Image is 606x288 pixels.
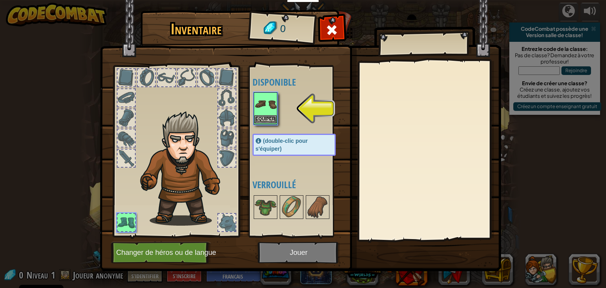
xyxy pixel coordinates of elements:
span: 0 [279,22,286,36]
button: Changer de héros ou de langue [111,242,211,264]
img: hair_m2.png [137,111,233,226]
img: portrait.png [254,93,277,115]
img: portrait.png [254,196,277,218]
h4: Verrouillé [252,180,352,190]
img: portrait.png [281,196,303,218]
button: Equiper [254,115,277,123]
h1: Inventaire [146,21,247,37]
img: portrait.png [307,196,329,218]
span: (double-clic pour s'équiper) [256,138,308,152]
h4: Disponible [252,77,352,87]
